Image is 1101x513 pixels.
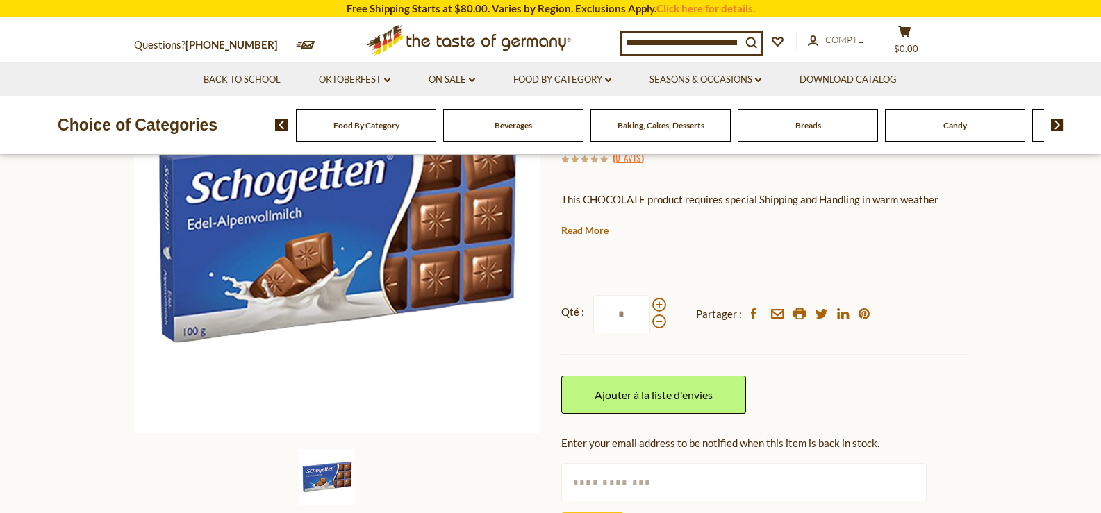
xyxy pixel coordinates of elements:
p: This CHOCOLATE product requires special Shipping and Handling in warm weather [561,191,968,208]
a: Click here for details. [656,2,755,15]
span: ( ) [613,151,644,165]
a: Back to School [204,72,281,87]
span: Compte [825,34,863,45]
a: Read More [561,224,609,237]
div: Enter your email address to be notified when this item is back in stock. [561,435,968,452]
strong: Qté : [561,303,584,321]
p: Questions? [134,36,288,54]
input: Qté : [593,295,650,333]
li: We will ship this product in heat-protective packaging and ice during warm weather months or to w... [574,219,968,236]
a: Ajouter à la liste d'envies [561,376,746,414]
a: Seasons & Occasions [649,72,761,87]
a: [PHONE_NUMBER] [185,38,278,51]
a: Food By Category [513,72,611,87]
a: Compte [808,33,863,48]
a: Food By Category [333,120,399,131]
img: Schogetten Edel-Alpenvollmilch [299,449,355,505]
img: next arrow [1051,119,1064,131]
a: Oktoberfest [319,72,390,87]
a: Candy [943,120,967,131]
a: Beverages [495,120,532,131]
span: $0.00 [894,43,918,54]
span: Partager : [696,305,742,323]
a: Breads [795,120,821,131]
a: On Sale [429,72,475,87]
a: Baking, Cakes, Desserts [618,120,704,131]
a: 0 avis [615,151,641,166]
img: Schogetten Edel-Alpenvollmilch [134,27,540,433]
button: $0.00 [884,25,926,60]
a: Download Catalog [800,72,897,87]
img: previous arrow [275,119,288,131]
